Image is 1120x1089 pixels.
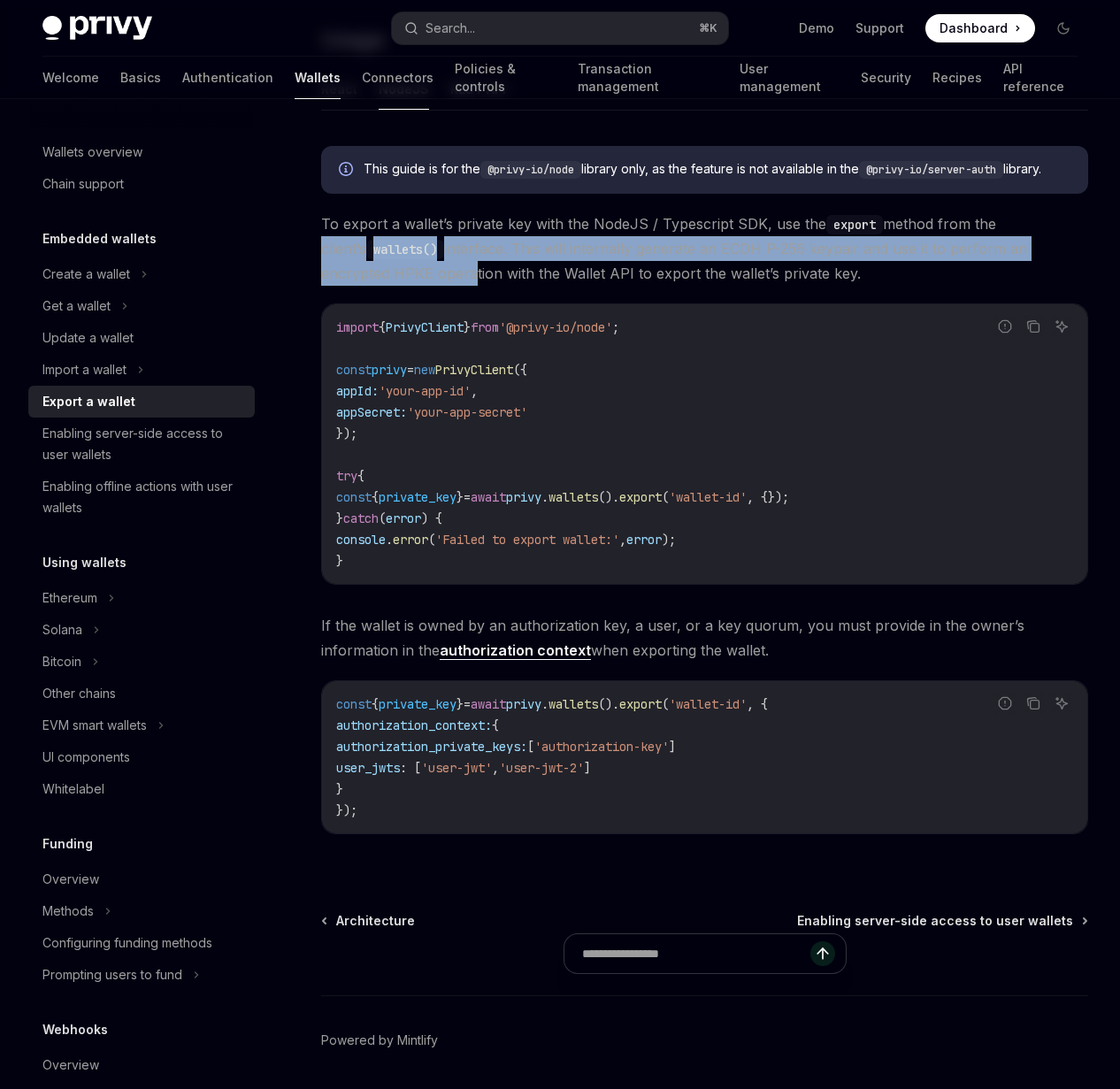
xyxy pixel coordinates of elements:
span: } [456,696,464,712]
a: Wallets overview [28,136,255,168]
span: '@privy-io/node' [499,319,612,335]
button: Toggle dark mode [1049,14,1078,42]
span: , [619,532,626,548]
a: Policies & controls [455,57,556,99]
a: Connectors [362,57,433,99]
span: ) { [421,510,442,526]
span: 'Failed to export wallet:' [435,532,619,548]
a: Security [861,57,911,99]
span: } [336,553,343,569]
span: Enabling server-side access to user wallets [797,912,1073,930]
span: , { [747,696,768,712]
div: Overview [42,869,99,890]
a: Whitelabel [28,773,255,805]
span: . [386,532,393,548]
a: Architecture [323,912,415,930]
span: try [336,468,357,484]
span: console [336,532,386,548]
span: private_key [379,489,456,505]
button: Copy the contents from the code block [1022,315,1045,338]
span: . [541,696,548,712]
a: Enabling server-side access to user wallets [797,912,1086,930]
a: Overview [28,863,255,895]
img: dark logo [42,16,152,41]
span: 'your-app-secret' [407,404,527,420]
span: appSecret: [336,404,407,420]
span: user_jwts [336,760,400,776]
span: export [619,489,662,505]
button: Send message [810,941,835,966]
span: = [407,362,414,378]
div: Wallets overview [42,142,142,163]
div: Import a wallet [42,359,127,380]
span: = [464,489,471,505]
a: Configuring funding methods [28,927,255,959]
span: }); [336,802,357,818]
span: 'your-app-id' [379,383,471,399]
span: { [372,489,379,505]
div: Create a wallet [42,264,130,285]
span: error [386,510,421,526]
div: Chain support [42,173,124,195]
a: User management [740,57,840,99]
a: UI components [28,741,255,773]
div: UI components [42,747,130,768]
div: Bitcoin [42,651,81,672]
span: { [372,696,379,712]
span: If the wallet is owned by an authorization key, a user, or a key quorum, you must provide in the ... [321,613,1088,663]
a: Welcome [42,57,99,99]
span: (). [598,489,619,505]
div: Export a wallet [42,391,135,412]
a: Enabling offline actions with user wallets [28,471,255,524]
span: Architecture [336,912,415,930]
span: } [464,319,471,335]
div: Methods [42,901,94,922]
h5: Webhooks [42,1019,108,1040]
div: EVM smart wallets [42,715,147,736]
a: Transaction management [578,57,718,99]
span: (). [598,696,619,712]
span: [ [527,739,534,755]
span: } [456,489,464,505]
a: Enabling server-side access to user wallets [28,418,255,471]
span: } [336,510,343,526]
div: Solana [42,619,82,640]
a: Other chains [28,678,255,709]
a: Dashboard [925,14,1035,42]
span: privy [372,362,407,378]
span: ( [662,696,669,712]
span: private_key [379,696,456,712]
div: Other chains [42,683,116,704]
span: const [336,696,372,712]
span: { [492,717,499,733]
span: To export a wallet’s private key with the NodeJS / Typescript SDK, use the method from the client... [321,211,1088,286]
a: Basics [120,57,161,99]
code: @privy-io/node [480,161,581,179]
a: Export a wallet [28,386,255,418]
button: Ask AI [1050,315,1073,338]
span: await [471,696,506,712]
a: Powered by Mintlify [321,1031,438,1049]
a: authorization context [440,641,591,660]
span: This guide is for the library only, as the feature is not available in the library. [364,160,1070,179]
div: Overview [42,1054,99,1076]
span: from [471,319,499,335]
span: authorization_private_keys: [336,739,527,755]
span: : [ [400,760,421,776]
div: Enabling server-side access to user wallets [42,423,244,465]
div: Prompting users to fund [42,964,182,985]
div: Get a wallet [42,295,111,317]
h5: Embedded wallets [42,228,157,249]
div: Update a wallet [42,327,134,349]
span: const [336,489,372,505]
span: ); [662,532,676,548]
div: Ethereum [42,587,97,609]
svg: Info [339,162,357,180]
span: } [336,781,343,797]
h5: Funding [42,833,93,855]
button: Copy the contents from the code block [1022,692,1045,715]
span: privy [506,489,541,505]
span: error [626,532,662,548]
span: = [464,696,471,712]
code: wallets() [366,240,444,259]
